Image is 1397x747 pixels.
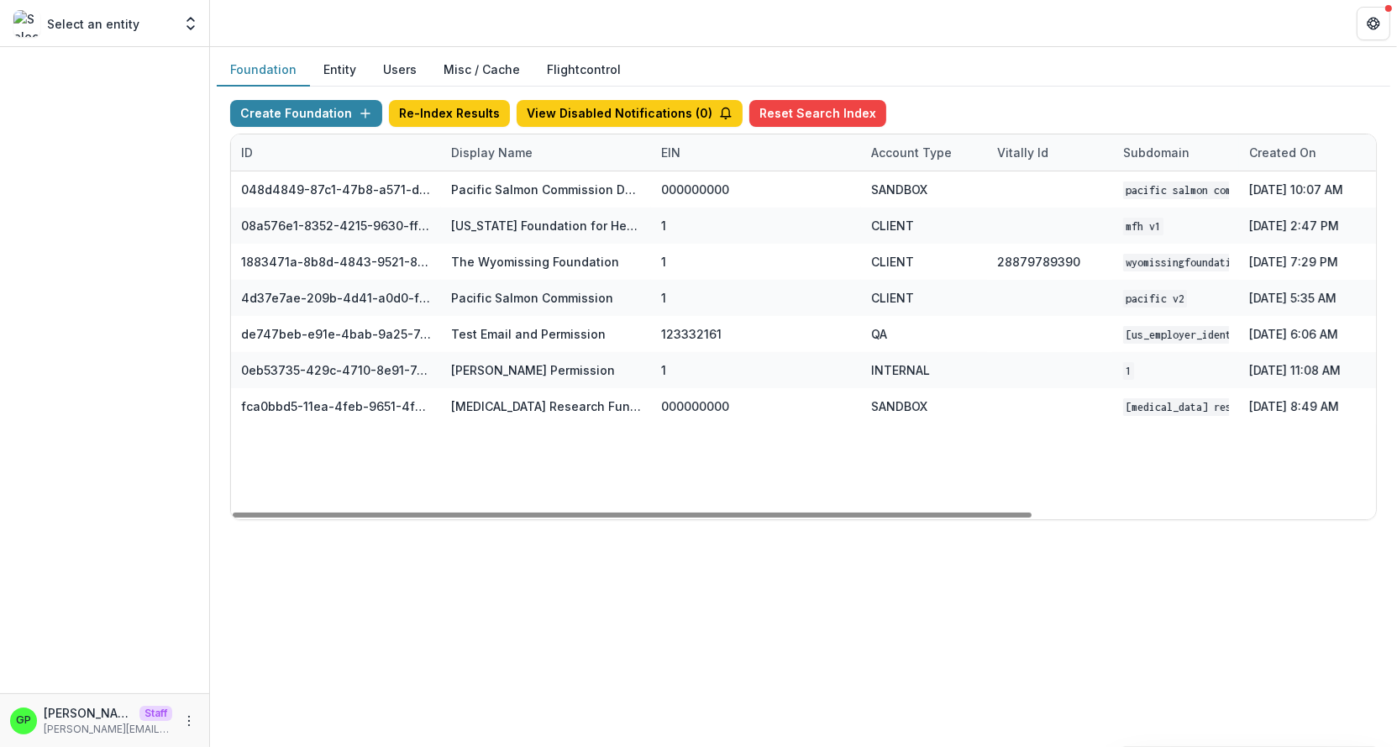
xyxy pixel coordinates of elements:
[441,144,543,161] div: Display Name
[871,325,887,343] div: QA
[441,134,651,171] div: Display Name
[1123,218,1163,235] code: MFH V1
[661,397,729,415] div: 000000000
[231,144,263,161] div: ID
[241,325,431,343] div: de747beb-e91e-4bab-9a25-7d887244fc20
[1123,398,1293,416] code: [MEDICAL_DATA] Research Fund
[47,15,139,33] p: Select an entity
[661,325,722,343] div: 123332161
[661,361,666,379] div: 1
[871,361,930,379] div: INTERNAL
[1123,254,1246,271] code: wyomissingfoundation
[1123,326,1334,344] code: [US_EMPLOYER_IDENTIFICATION_NUMBER]
[231,134,441,171] div: ID
[861,134,987,171] div: Account Type
[871,181,927,198] div: SANDBOX
[241,361,431,379] div: 0eb53735-429c-4710-8e91-7c944001ebcc
[861,144,962,161] div: Account Type
[871,217,914,234] div: CLIENT
[651,134,861,171] div: EIN
[1113,134,1239,171] div: Subdomain
[871,253,914,271] div: CLIENT
[241,181,431,198] div: 048d4849-87c1-47b8-a571-d36adc5d9bb4
[44,704,133,722] p: [PERSON_NAME]
[241,289,431,307] div: 4d37e7ae-209b-4d41-a0d0-fdd20d1292d5
[661,181,729,198] div: 000000000
[987,134,1113,171] div: Vitally Id
[230,100,382,127] button: Create Foundation
[430,54,533,87] button: Misc / Cache
[1357,7,1390,40] button: Get Help
[451,397,641,415] div: [MEDICAL_DATA] Research Fund Workflow Sandbox
[987,144,1058,161] div: Vitally Id
[1239,144,1326,161] div: Created on
[1123,181,1305,199] code: Pacific Salmon Commission DEMO
[217,54,310,87] button: Foundation
[661,289,666,307] div: 1
[871,289,914,307] div: CLIENT
[310,54,370,87] button: Entity
[370,54,430,87] button: Users
[451,361,615,379] div: [PERSON_NAME] Permission
[389,100,510,127] button: Re-Index Results
[179,711,199,731] button: More
[547,60,621,78] a: Flightcontrol
[661,253,666,271] div: 1
[179,7,202,40] button: Open entity switcher
[1113,144,1200,161] div: Subdomain
[241,217,431,234] div: 08a576e1-8352-4215-9630-ff0d35d85970
[1123,362,1134,380] code: 1
[661,217,666,234] div: 1
[1123,290,1187,308] code: Pacific V2
[749,100,886,127] button: Reset Search Index
[651,144,691,161] div: EIN
[517,100,743,127] button: View Disabled Notifications (0)
[16,715,31,726] div: Griffin Perry
[139,706,172,721] p: Staff
[44,722,172,737] p: [PERSON_NAME][EMAIL_ADDRESS][DOMAIN_NAME]
[241,253,431,271] div: 1883471a-8b8d-4843-9521-8469eebbdc44
[871,397,927,415] div: SANDBOX
[451,325,606,343] div: Test Email and Permission
[241,397,431,415] div: fca0bbd5-11ea-4feb-9651-4f2901940552
[13,10,40,37] img: Select an entity
[997,253,1080,271] div: 28879789390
